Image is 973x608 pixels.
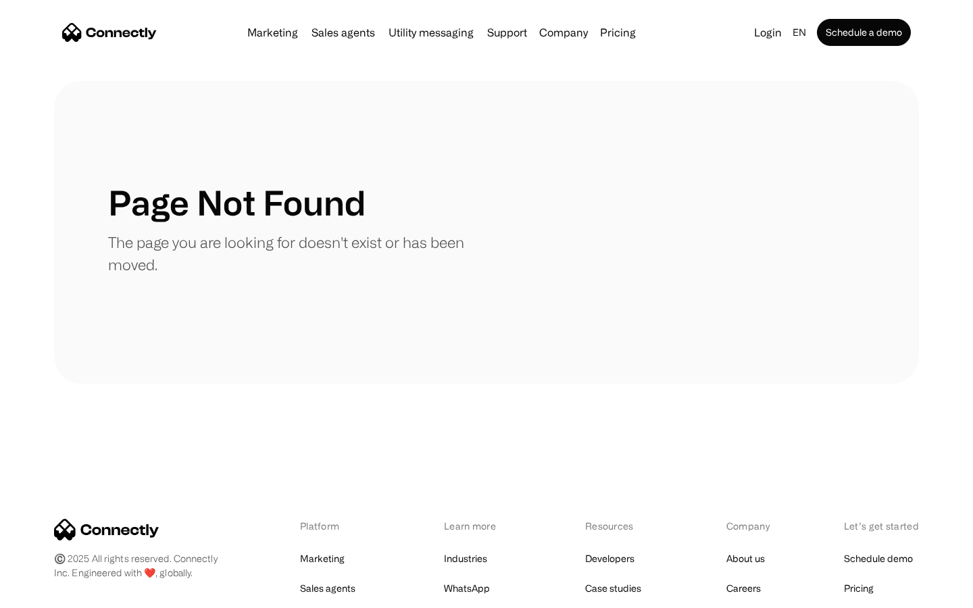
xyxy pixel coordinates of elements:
[726,549,765,568] a: About us
[300,549,345,568] a: Marketing
[242,27,303,38] a: Marketing
[817,19,911,46] a: Schedule a demo
[726,519,774,533] div: Company
[844,549,913,568] a: Schedule demo
[444,549,487,568] a: Industries
[27,584,81,603] ul: Language list
[585,519,656,533] div: Resources
[749,23,787,42] a: Login
[844,519,919,533] div: Let’s get started
[793,23,806,42] div: en
[585,549,634,568] a: Developers
[539,23,588,42] div: Company
[14,583,81,603] aside: Language selected: English
[306,27,380,38] a: Sales agents
[383,27,479,38] a: Utility messaging
[444,579,490,598] a: WhatsApp
[108,231,487,276] p: The page you are looking for doesn't exist or has been moved.
[300,579,355,598] a: Sales agents
[595,27,641,38] a: Pricing
[444,519,515,533] div: Learn more
[300,519,374,533] div: Platform
[844,579,874,598] a: Pricing
[726,579,761,598] a: Careers
[585,579,641,598] a: Case studies
[482,27,532,38] a: Support
[108,182,366,223] h1: Page Not Found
